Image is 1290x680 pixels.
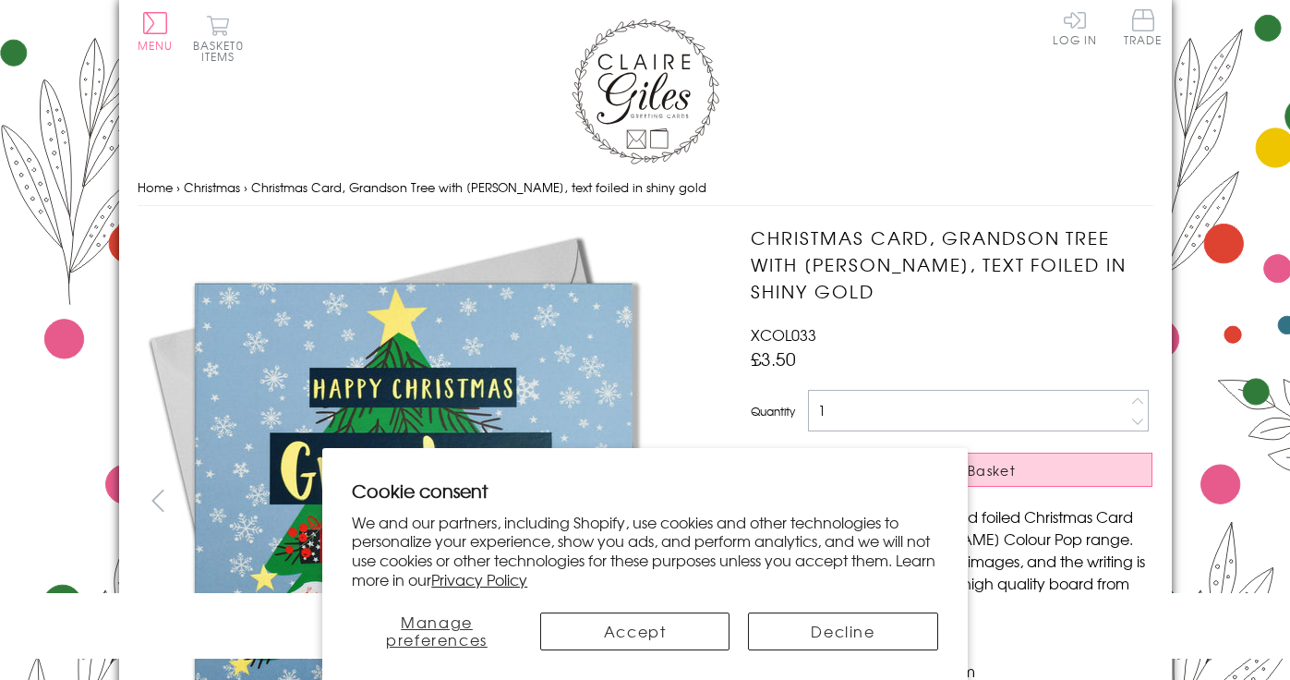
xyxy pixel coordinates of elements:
[751,323,816,346] span: XCOL033
[1124,9,1163,49] a: Trade
[244,178,247,196] span: ›
[751,403,795,419] label: Quantity
[352,513,938,589] p: We and our partners, including Shopify, use cookies and other technologies to personalize your ex...
[201,37,244,65] span: 0 items
[748,613,937,650] button: Decline
[138,480,179,521] button: prev
[431,568,527,590] a: Privacy Policy
[751,225,1152,304] h1: Christmas Card, Grandson Tree with [PERSON_NAME], text foiled in shiny gold
[352,478,938,504] h2: Cookie consent
[138,169,1153,207] nav: breadcrumbs
[138,37,174,54] span: Menu
[751,346,796,371] span: £3.50
[251,178,706,196] span: Christmas Card, Grandson Tree with [PERSON_NAME], text foiled in shiny gold
[540,613,729,650] button: Accept
[138,178,173,196] a: Home
[176,178,180,196] span: ›
[572,18,719,164] img: Claire Giles Greetings Cards
[138,12,174,51] button: Menu
[193,15,244,62] button: Basket0 items
[1053,9,1097,45] a: Log In
[184,178,240,196] a: Christmas
[352,613,522,650] button: Manage preferences
[386,611,488,650] span: Manage preferences
[1124,9,1163,45] span: Trade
